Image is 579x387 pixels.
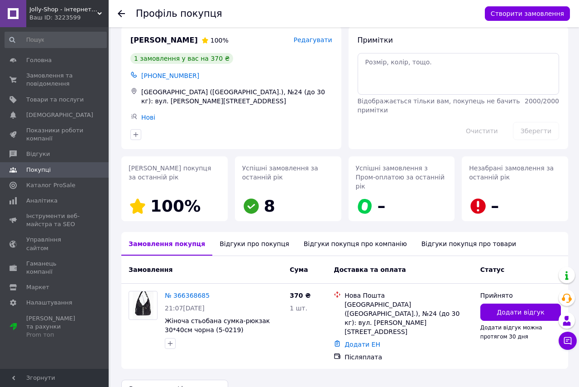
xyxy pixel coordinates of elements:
input: Пошук [5,32,107,48]
span: [PERSON_NAME] покупця за останній рік [129,164,211,181]
span: Гаманець компанії [26,260,84,276]
span: Примітки [358,36,393,44]
div: Відгуки покупця про товари [414,232,523,256]
button: Чат з покупцем [559,332,577,350]
div: [GEOGRAPHIC_DATA] ([GEOGRAPHIC_DATA].), №24 (до 30 кг): вул. [PERSON_NAME][STREET_ADDRESS] [139,86,334,107]
span: [PERSON_NAME] [130,35,198,46]
span: Управління сайтом [26,236,84,252]
a: Додати ЕН [345,341,380,348]
div: Ваш ID: 3223599 [29,14,109,22]
a: № 366368685 [165,292,210,299]
div: Післяплата [345,353,473,362]
span: Маркет [26,283,49,291]
span: Додати відгук [497,308,544,317]
button: Додати відгук [480,304,561,321]
a: Фото товару [129,291,158,320]
span: Головна [26,56,52,64]
div: Відгуки покупця про компанію [297,232,414,256]
div: [GEOGRAPHIC_DATA] ([GEOGRAPHIC_DATA].), №24 (до 30 кг): вул. [PERSON_NAME][STREET_ADDRESS] [345,300,473,336]
span: Замовлення [129,266,172,273]
span: Інструменти веб-майстра та SEO [26,212,84,228]
span: Замовлення та повідомлення [26,72,84,88]
span: Товари та послуги [26,96,84,104]
span: 21:07[DATE] [165,305,205,312]
span: Показники роботи компанії [26,126,84,143]
span: Статус [480,266,504,273]
span: Налаштування [26,299,72,307]
span: Каталог ProSale [26,181,75,189]
div: Нова Пошта [345,291,473,300]
span: 2000 / 2000 [525,97,559,105]
div: Prom топ [26,331,84,339]
span: Редагувати [293,36,332,44]
h1: Профіль покупця [136,8,222,19]
div: Повернутися назад [118,9,125,18]
div: Замовлення покупця [121,232,212,256]
a: Жіноча стьобана сумка-рюкзак 30*40см чорна (5-0219) [165,317,270,334]
div: Відгуки про покупця [212,232,296,256]
span: Додати відгук можна протягом 30 дня [480,324,542,340]
span: Незабрані замовлення за останній рік [469,164,554,181]
img: Фото товару [133,291,154,319]
span: [PHONE_NUMBER] [141,72,199,79]
span: Відгуки [26,150,50,158]
span: [DEMOGRAPHIC_DATA] [26,111,93,119]
span: 1 шт. [290,305,307,312]
span: Jolly-Shop - інтернет-магазин аксессуарів [29,5,97,14]
span: Покупці [26,166,51,174]
span: 8 [264,197,275,215]
span: Відображається тільки вам, покупець не бачить примітки [358,97,520,114]
span: Аналітика [26,197,57,205]
span: [PERSON_NAME] та рахунки [26,314,84,339]
span: Cума [290,266,308,273]
span: Успішні замовлення з Пром-оплатою за останній рік [356,164,445,190]
span: 100% [150,197,201,215]
span: 100% [211,37,229,44]
span: – [491,197,499,215]
a: Нові [141,114,155,121]
span: Доставка та оплата [334,266,406,273]
div: 1 замовлення у вас на 370 ₴ [130,53,233,64]
div: Прийнято [480,291,561,300]
span: – [378,197,386,215]
span: 370 ₴ [290,292,311,299]
span: Успішні замовлення за останній рік [242,164,318,181]
button: Створити замовлення [485,6,570,21]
